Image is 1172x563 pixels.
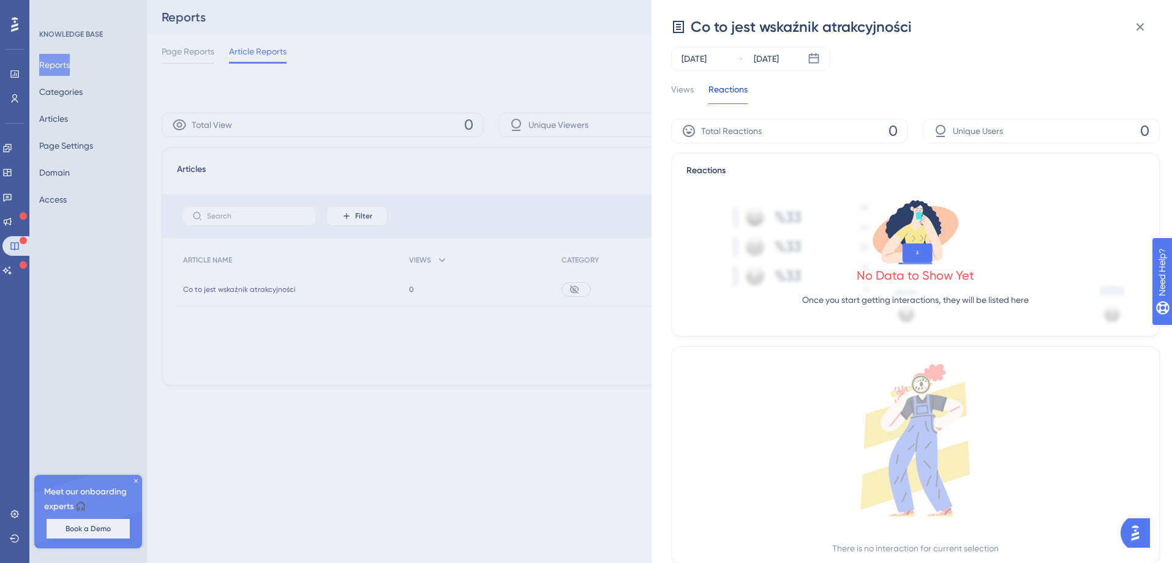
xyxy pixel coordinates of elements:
[1121,515,1157,551] iframe: UserGuiding AI Assistant Launcher
[857,267,974,284] div: No Data to Show Yet
[686,163,1144,178] div: Reactions
[832,541,999,556] div: There is no interaction for current selection
[682,51,707,66] div: [DATE]
[888,121,898,141] span: 0
[802,293,1029,307] p: Once you start getting interactions, they will be listed here
[701,124,762,138] span: Total Reactions
[708,82,748,104] div: Reactions
[29,3,77,18] span: Need Help?
[691,17,912,37] span: Co to jest wskaźnik atrakcyjności
[754,51,779,66] div: [DATE]
[1140,121,1149,141] span: 0
[953,124,1003,138] span: Unique Users
[671,82,694,104] div: Views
